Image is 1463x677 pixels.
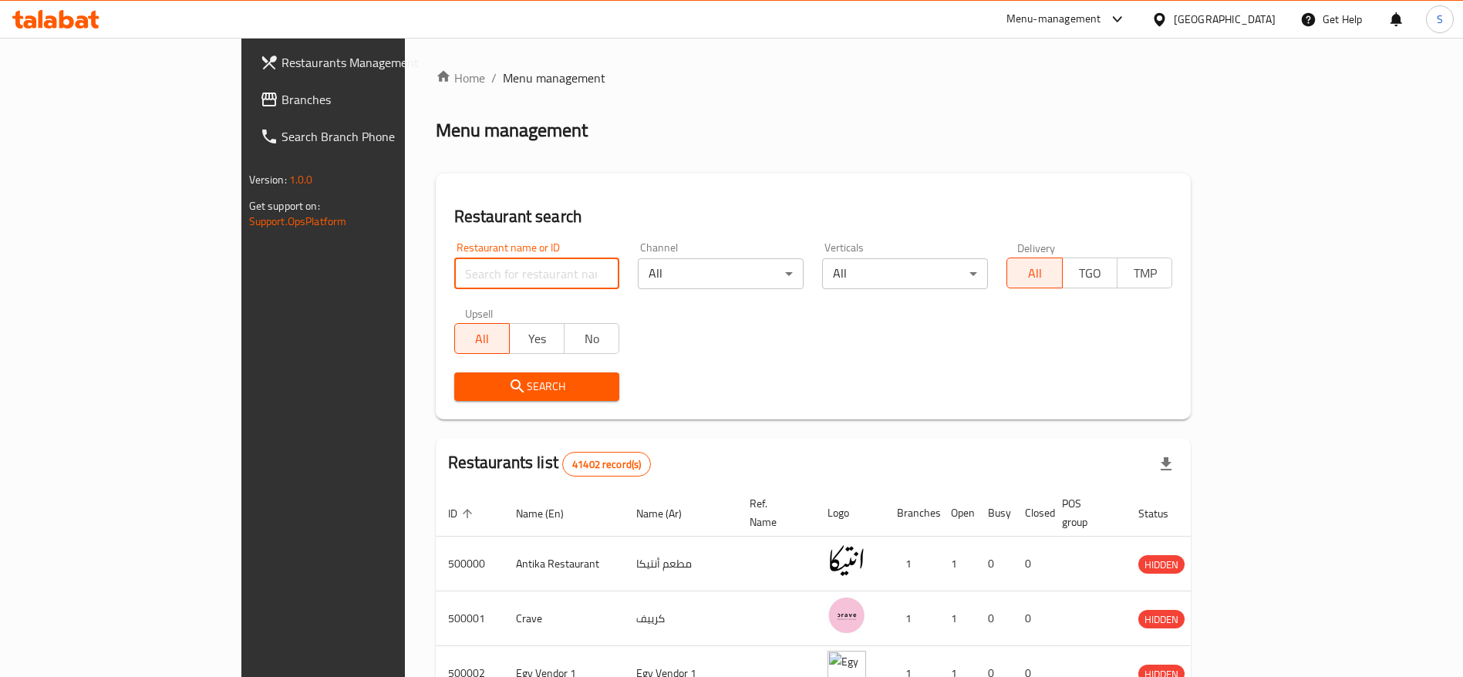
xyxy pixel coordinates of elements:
td: 0 [976,591,1013,646]
img: Antika Restaurant [828,541,866,580]
th: Logo [815,490,885,537]
span: Menu management [503,69,605,87]
img: Crave [828,596,866,635]
div: Export file [1148,446,1185,483]
button: All [454,323,510,354]
div: All [638,258,804,289]
span: 41402 record(s) [563,457,650,472]
span: Ref. Name [750,494,797,531]
span: Yes [516,328,558,350]
label: Upsell [465,308,494,318]
span: Name (En) [516,504,584,523]
span: Name (Ar) [636,504,702,523]
span: TMP [1124,262,1166,285]
button: Search [454,372,620,401]
span: HIDDEN [1138,611,1185,628]
span: TGO [1069,262,1111,285]
span: POS group [1062,494,1107,531]
button: No [564,323,619,354]
label: Delivery [1017,242,1056,253]
h2: Restaurant search [454,205,1173,228]
span: Branches [281,90,474,109]
td: مطعم أنتيكا [624,537,737,591]
td: 0 [976,537,1013,591]
span: Version: [249,170,287,190]
td: 0 [1013,537,1050,591]
th: Closed [1013,490,1050,537]
span: HIDDEN [1138,556,1185,574]
td: Antika Restaurant [504,537,624,591]
span: ID [448,504,477,523]
h2: Restaurants list [448,451,652,477]
a: Restaurants Management [248,44,486,81]
span: Search [467,377,608,396]
td: 0 [1013,591,1050,646]
td: كرييف [624,591,737,646]
span: 1.0.0 [289,170,313,190]
div: Total records count [562,452,651,477]
button: All [1006,258,1062,288]
button: Yes [509,323,565,354]
a: Support.OpsPlatform [249,211,347,231]
td: 1 [939,591,976,646]
nav: breadcrumb [436,69,1192,87]
span: Get support on: [249,196,320,216]
td: 1 [939,537,976,591]
span: Status [1138,504,1188,523]
span: Restaurants Management [281,53,474,72]
td: 1 [885,537,939,591]
div: HIDDEN [1138,555,1185,574]
button: TGO [1062,258,1117,288]
input: Search for restaurant name or ID.. [454,258,620,289]
a: Search Branch Phone [248,118,486,155]
div: [GEOGRAPHIC_DATA] [1174,11,1276,28]
li: / [491,69,497,87]
td: Crave [504,591,624,646]
span: Search Branch Phone [281,127,474,146]
th: Branches [885,490,939,537]
th: Busy [976,490,1013,537]
div: All [822,258,988,289]
span: All [1013,262,1056,285]
td: 1 [885,591,939,646]
div: HIDDEN [1138,610,1185,628]
h2: Menu management [436,118,588,143]
span: All [461,328,504,350]
a: Branches [248,81,486,118]
span: No [571,328,613,350]
div: Menu-management [1006,10,1101,29]
th: Open [939,490,976,537]
span: S [1437,11,1443,28]
button: TMP [1117,258,1172,288]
